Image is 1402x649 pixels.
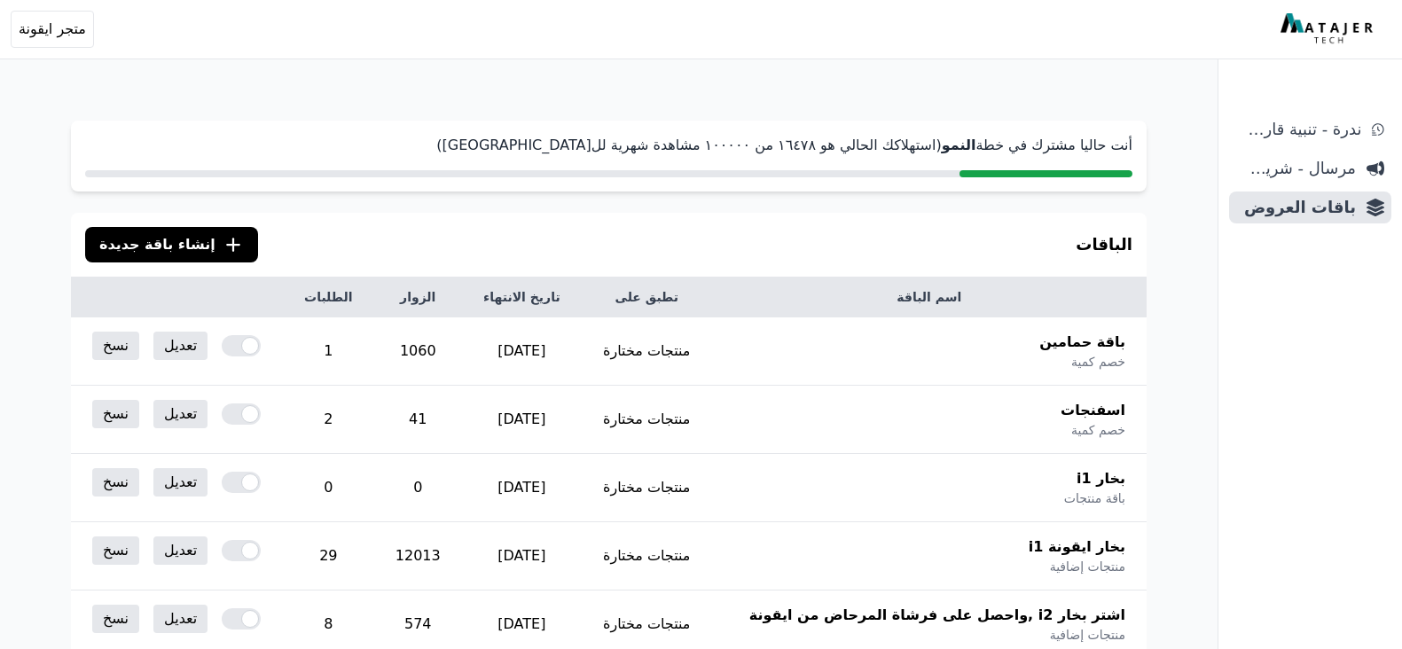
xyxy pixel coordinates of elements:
[582,386,712,454] td: منتجات مختارة
[374,386,462,454] td: 41
[1077,468,1125,489] span: بخار i1
[749,605,1125,626] span: اشتر بخار i2 ,واحصل على فرشاة المرحاض من ايقونة
[153,605,208,633] a: تعديل
[942,137,976,153] strong: النمو
[1236,117,1361,142] span: ندرة - تنبية قارب علي النفاذ
[1050,558,1125,575] span: منتجات إضافية
[1071,421,1125,439] span: خصم كمية
[92,332,139,360] a: نسخ
[283,278,374,317] th: الطلبات
[1039,332,1125,353] span: باقة حمامين
[85,135,1132,156] p: أنت حاليا مشترك في خطة (استهلاكك الحالي هو ١٦٤٧٨ من ١۰۰۰۰۰ مشاهدة شهرية لل[GEOGRAPHIC_DATA])
[92,605,139,633] a: نسخ
[1236,156,1356,181] span: مرسال - شريط دعاية
[1029,536,1125,558] span: بخار ايقونة i1
[1236,195,1356,220] span: باقات العروض
[99,234,215,255] span: إنشاء باقة جديدة
[462,317,582,386] td: [DATE]
[153,536,208,565] a: تعديل
[153,400,208,428] a: تعديل
[153,468,208,497] a: تعديل
[1050,626,1125,644] span: منتجات إضافية
[582,522,712,590] td: منتجات مختارة
[582,278,712,317] th: تطبق على
[283,386,374,454] td: 2
[374,454,462,522] td: 0
[1076,232,1132,257] h3: الباقات
[462,386,582,454] td: [DATE]
[283,317,374,386] td: 1
[462,454,582,522] td: [DATE]
[462,522,582,590] td: [DATE]
[462,278,582,317] th: تاريخ الانتهاء
[374,317,462,386] td: 1060
[19,19,86,40] span: متجر ايقونة
[85,227,258,262] button: إنشاء باقة جديدة
[582,454,712,522] td: منتجات مختارة
[374,522,462,590] td: 12013
[92,468,139,497] a: نسخ
[11,11,94,48] button: متجر ايقونة
[283,454,374,522] td: 0
[92,400,139,428] a: نسخ
[92,536,139,565] a: نسخ
[153,332,208,360] a: تعديل
[1061,400,1125,421] span: اسفنجات
[283,522,374,590] td: 29
[1281,13,1377,45] img: MatajerTech Logo
[374,278,462,317] th: الزوار
[582,317,712,386] td: منتجات مختارة
[1064,489,1125,507] span: باقة منتجات
[712,278,1147,317] th: اسم الباقة
[1071,353,1125,371] span: خصم كمية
